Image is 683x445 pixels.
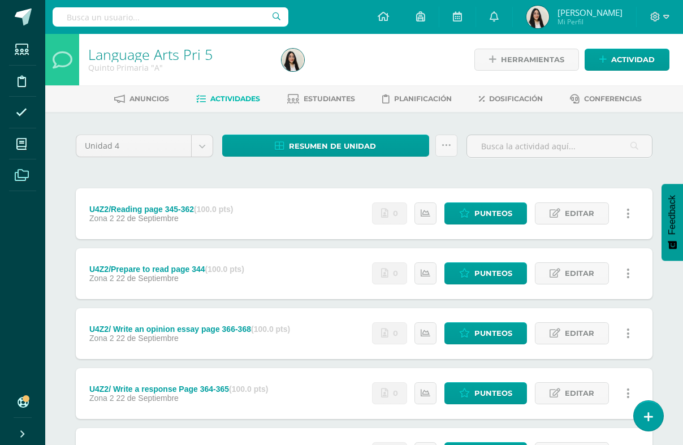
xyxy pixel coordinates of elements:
[372,202,407,224] a: No se han realizado entregas
[194,205,233,214] strong: (100.0 pts)
[372,382,407,404] a: No se han realizado entregas
[282,49,304,71] img: ffcce8bc21c59450b002b6a2cc85090d.png
[565,323,594,344] span: Editar
[474,383,512,404] span: Punteos
[662,184,683,261] button: Feedback - Mostrar encuesta
[467,135,652,157] input: Busca la actividad aquí...
[210,94,260,103] span: Actividades
[88,45,213,64] a: Language Arts Pri 5
[474,203,512,224] span: Punteos
[89,214,114,223] span: Zona 2
[196,90,260,108] a: Actividades
[565,203,594,224] span: Editar
[474,49,579,71] a: Herramientas
[479,90,543,108] a: Dosificación
[394,94,452,103] span: Planificación
[85,135,183,157] span: Unidad 4
[444,382,527,404] a: Punteos
[444,262,527,284] a: Punteos
[229,384,268,394] strong: (100.0 pts)
[114,90,169,108] a: Anuncios
[393,323,398,344] span: 0
[89,274,114,283] span: Zona 2
[251,325,290,334] strong: (100.0 pts)
[372,322,407,344] a: No se han realizado entregas
[88,46,268,62] h1: Language Arts Pri 5
[89,325,290,334] div: U4Z2/ Write an opinion essay page 366-368
[89,265,244,274] div: U4Z2/Prepare to read page 344
[116,334,179,343] span: 22 de Septiembre
[89,334,114,343] span: Zona 2
[393,383,398,404] span: 0
[304,94,355,103] span: Estudiantes
[565,263,594,284] span: Editar
[289,136,376,157] span: Resumen de unidad
[116,214,179,223] span: 22 de Septiembre
[116,394,179,403] span: 22 de Septiembre
[53,7,288,27] input: Busca un usuario...
[474,263,512,284] span: Punteos
[570,90,642,108] a: Conferencias
[393,263,398,284] span: 0
[382,90,452,108] a: Planificación
[89,384,268,394] div: U4Z2/ Write a response Page 364-365
[526,6,549,28] img: ffcce8bc21c59450b002b6a2cc85090d.png
[557,7,623,18] span: [PERSON_NAME]
[474,323,512,344] span: Punteos
[667,195,677,235] span: Feedback
[501,49,564,70] span: Herramientas
[444,322,527,344] a: Punteos
[584,94,642,103] span: Conferencias
[489,94,543,103] span: Dosificación
[287,90,355,108] a: Estudiantes
[565,383,594,404] span: Editar
[444,202,527,224] a: Punteos
[222,135,429,157] a: Resumen de unidad
[129,94,169,103] span: Anuncios
[88,62,268,73] div: Quinto Primaria 'A'
[89,394,114,403] span: Zona 2
[372,262,407,284] a: No se han realizado entregas
[89,205,233,214] div: U4Z2/Reading page 345-362
[76,135,213,157] a: Unidad 4
[585,49,669,71] a: Actividad
[611,49,655,70] span: Actividad
[393,203,398,224] span: 0
[205,265,244,274] strong: (100.0 pts)
[116,274,179,283] span: 22 de Septiembre
[557,17,623,27] span: Mi Perfil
